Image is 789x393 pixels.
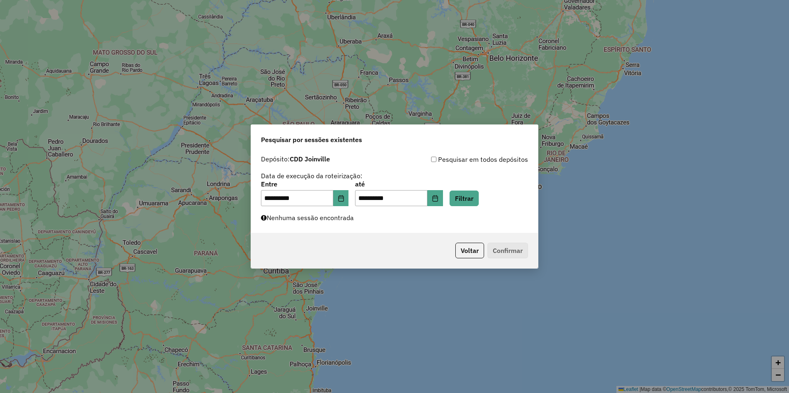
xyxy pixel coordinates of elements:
span: Pesquisar por sessões existentes [261,135,362,145]
strong: CDD Joinville [290,155,330,163]
label: Entre [261,179,348,189]
button: Choose Date [427,190,443,207]
label: Depósito: [261,154,330,164]
label: até [355,179,443,189]
button: Choose Date [333,190,349,207]
button: Voltar [455,243,484,258]
button: Filtrar [450,191,479,206]
div: Pesquisar em todos depósitos [394,154,528,164]
label: Data de execução da roteirização: [261,171,362,181]
label: Nenhuma sessão encontrada [261,213,354,223]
